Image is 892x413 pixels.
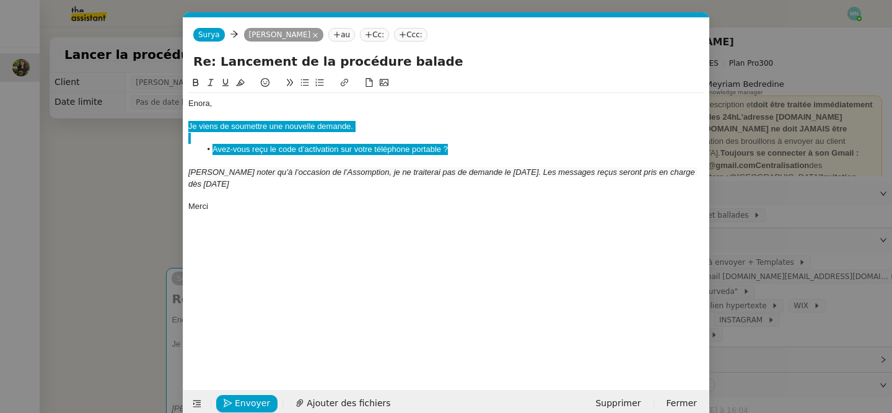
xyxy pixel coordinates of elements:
[328,28,355,42] nz-tag: au
[659,395,704,412] button: Fermer
[188,167,697,188] em: [PERSON_NAME] noter qu’à l’occasion de l’Assomption, je ne traiterai pas de demande le [DATE]. Le...
[188,98,704,109] div: Enora,
[188,121,704,132] div: Je viens de soumettre une nouvelle demande.
[244,28,324,42] nz-tag: [PERSON_NAME]
[188,201,704,212] div: Merci
[216,395,278,412] button: Envoyer
[595,396,641,411] span: Supprimer
[201,144,705,155] li: Avez-vous reçu le code d’activation sur votre téléphone portable ?
[360,28,389,42] nz-tag: Cc:
[307,396,390,411] span: Ajouter des fichiers
[667,396,697,411] span: Fermer
[588,395,648,412] button: Supprimer
[198,30,220,39] span: Surya
[235,396,270,411] span: Envoyer
[394,28,427,42] nz-tag: Ccc:
[193,52,699,71] input: Subject
[288,395,398,412] button: Ajouter des fichiers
